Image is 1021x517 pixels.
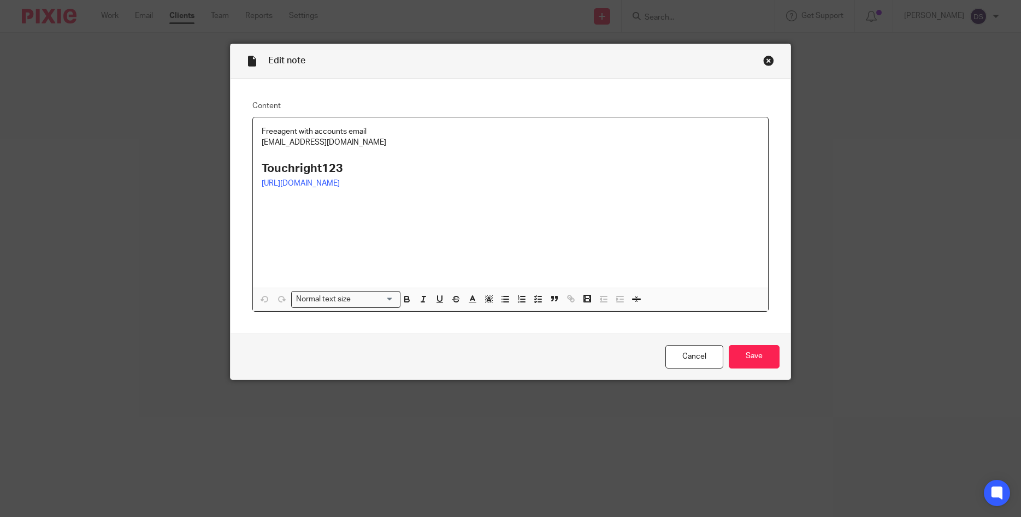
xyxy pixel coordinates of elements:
[252,100,769,111] label: Content
[262,180,340,187] a: [URL][DOMAIN_NAME]
[262,137,760,148] p: [EMAIL_ADDRESS][DOMAIN_NAME]
[665,345,723,369] a: Cancel
[763,55,774,66] div: Close this dialog window
[354,294,393,305] input: Search for option
[294,294,353,305] span: Normal text size
[262,126,760,137] p: Freeagent with accounts email
[262,163,343,174] strong: Touchright123
[729,345,780,369] input: Save
[268,56,305,65] span: Edit note
[291,291,400,308] div: Search for option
